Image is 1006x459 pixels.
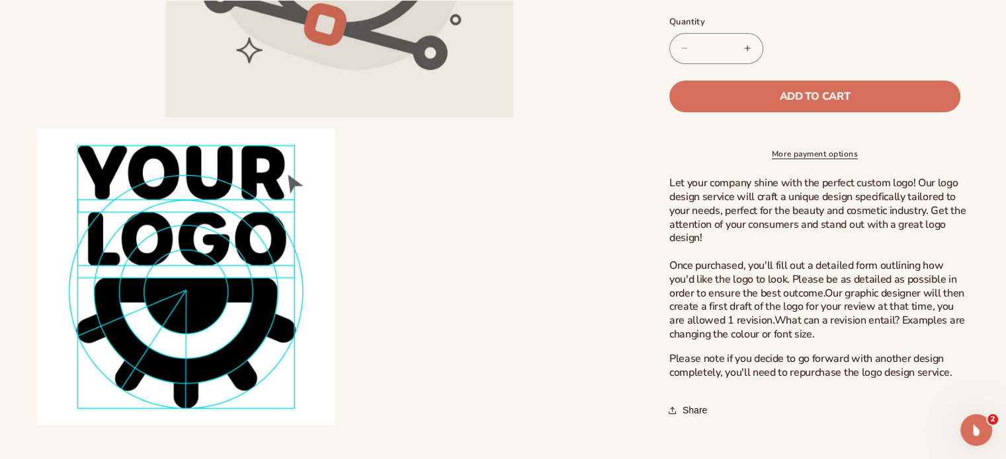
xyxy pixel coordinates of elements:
[987,414,998,425] span: 2
[669,177,969,342] p: Let your company shine with the perfect custom logo! Our logo design service will craft a unique ...
[669,16,960,29] label: Quantity
[669,352,969,380] p: Please note if you decide to go forward with another design completely, you'll need to repurchase...
[669,259,956,301] span: Once purchased, you'll fill out a detailed form outlining how you'd like the logo to look. Please...
[669,81,960,112] button: Add to cart
[669,149,960,160] a: More payment options
[669,396,711,425] button: Share
[960,414,992,446] iframe: Intercom live chat
[669,286,964,328] span: Our graphic designer will then create a first draft of the logo for your review at that time, you...
[780,91,850,102] span: Add to cart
